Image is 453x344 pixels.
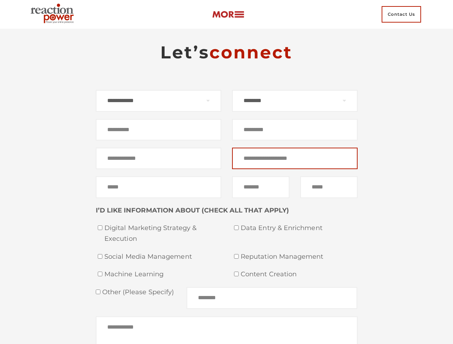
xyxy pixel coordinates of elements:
[104,252,221,262] span: Social Media Management
[382,6,421,23] span: Contact Us
[241,223,358,234] span: Data Entry & Enrichment
[241,252,358,262] span: Reputation Management
[96,42,358,63] h2: Let’s
[104,223,221,244] span: Digital Marketing Strategy & Execution
[28,1,80,27] img: Executive Branding | Personal Branding Agency
[209,42,293,63] span: connect
[104,269,221,280] span: Machine Learning
[212,10,244,19] img: more-btn.png
[96,206,289,214] strong: I’D LIKE INFORMATION ABOUT (CHECK ALL THAT APPLY)
[241,269,358,280] span: Content Creation
[100,288,174,296] span: Other (please specify)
